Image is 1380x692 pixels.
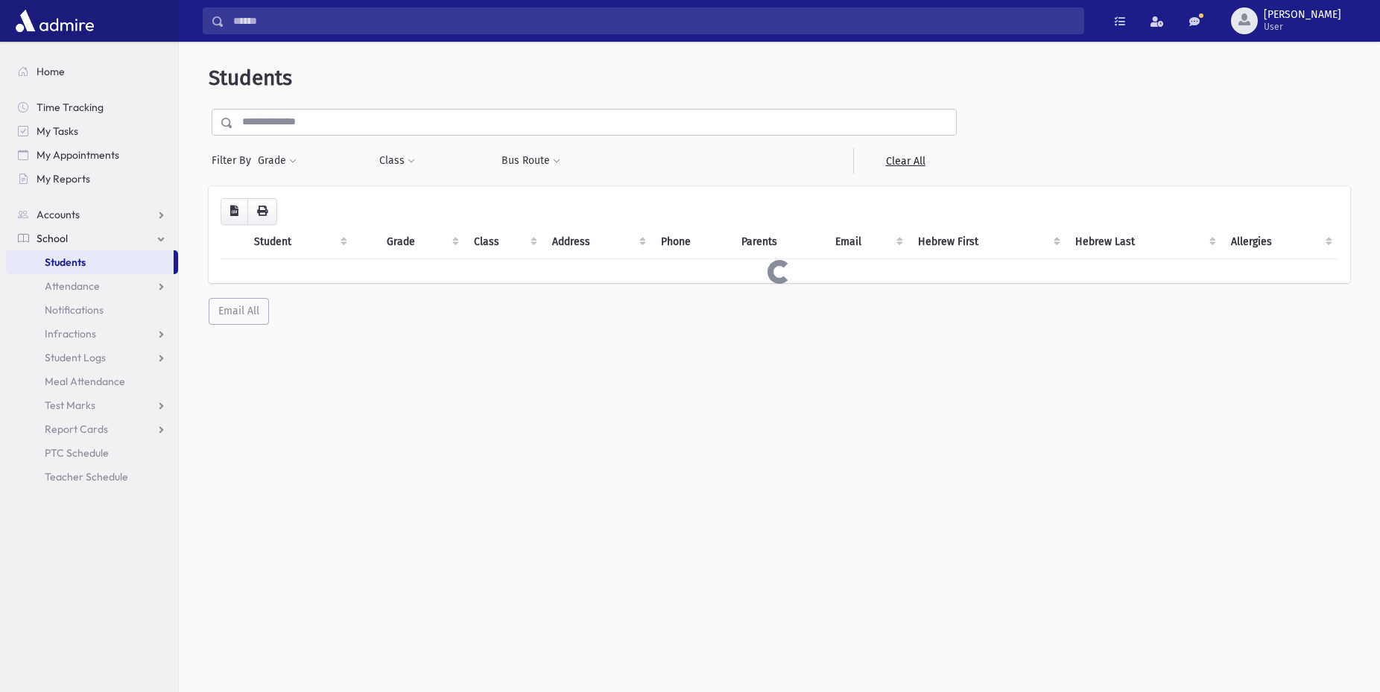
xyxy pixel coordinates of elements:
th: Class [465,225,544,259]
th: Hebrew Last [1066,225,1221,259]
button: Grade [257,147,297,174]
a: My Appointments [6,143,178,167]
span: My Reports [37,172,90,185]
th: Address [543,225,651,259]
span: Student Logs [45,351,106,364]
a: My Tasks [6,119,178,143]
th: Parents [732,225,826,259]
th: Grade [378,225,465,259]
a: PTC Schedule [6,441,178,465]
span: Infractions [45,327,96,340]
th: Allergies [1222,225,1338,259]
a: Students [6,250,174,274]
a: Teacher Schedule [6,465,178,489]
th: Phone [652,225,732,259]
a: Meal Attendance [6,369,178,393]
span: Filter By [212,153,257,168]
a: My Reports [6,167,178,191]
a: Test Marks [6,393,178,417]
a: Infractions [6,322,178,346]
button: Class [379,147,416,174]
span: My Appointments [37,148,119,162]
span: Meal Attendance [45,375,125,388]
img: AdmirePro [12,6,98,36]
span: Home [37,65,65,78]
span: Report Cards [45,422,108,436]
a: Home [6,60,178,83]
a: Student Logs [6,346,178,369]
span: Attendance [45,279,100,293]
a: Time Tracking [6,95,178,119]
a: Accounts [6,203,178,226]
a: School [6,226,178,250]
span: User [1264,21,1341,33]
button: Print [247,198,277,225]
span: Test Marks [45,399,95,412]
span: School [37,232,68,245]
th: Hebrew First [909,225,1066,259]
span: Accounts [37,208,80,221]
input: Search [224,7,1083,34]
button: Email All [209,298,269,325]
span: Students [209,66,292,90]
span: Students [45,255,86,269]
a: Clear All [853,147,957,174]
button: Bus Route [501,147,561,174]
span: PTC Schedule [45,446,109,460]
a: Attendance [6,274,178,298]
th: Email [826,225,909,259]
span: My Tasks [37,124,78,138]
span: Teacher Schedule [45,470,128,483]
span: [PERSON_NAME] [1264,9,1341,21]
a: Notifications [6,298,178,322]
th: Student [245,225,353,259]
span: Notifications [45,303,104,317]
span: Time Tracking [37,101,104,114]
a: Report Cards [6,417,178,441]
button: CSV [221,198,248,225]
